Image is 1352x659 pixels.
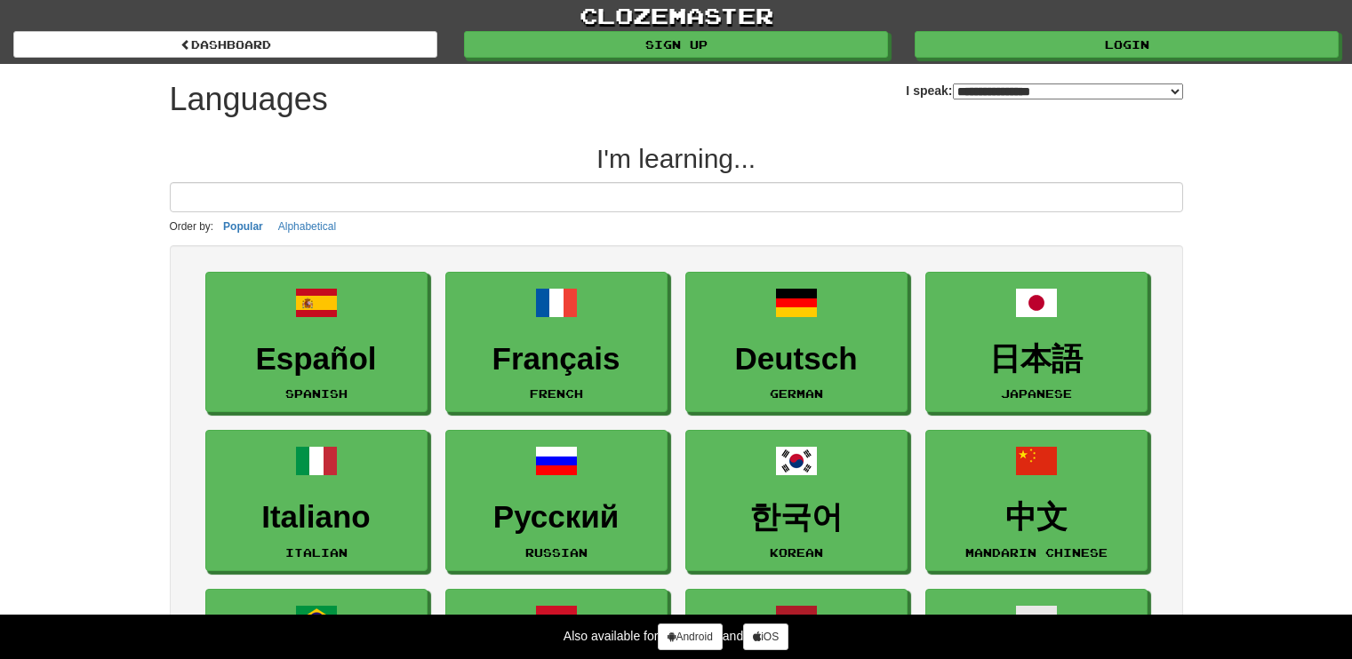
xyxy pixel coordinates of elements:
[695,500,898,535] h3: 한국어
[273,217,341,236] button: Alphabetical
[925,430,1148,571] a: 中文Mandarin Chinese
[170,82,328,117] h1: Languages
[915,31,1339,58] a: Login
[455,342,658,377] h3: Français
[525,546,588,559] small: Russian
[215,342,418,377] h3: Español
[925,272,1148,413] a: 日本語Japanese
[455,500,658,535] h3: Русский
[685,272,908,413] a: DeutschGerman
[13,31,437,58] a: dashboard
[965,546,1108,559] small: Mandarin Chinese
[770,546,823,559] small: Korean
[935,500,1138,535] h3: 中文
[743,623,788,650] a: iOS
[906,82,1182,99] label: I speak:
[445,430,668,571] a: РусскийRussian
[285,387,348,400] small: Spanish
[170,220,214,233] small: Order by:
[953,83,1183,99] select: I speak:
[445,272,668,413] a: FrançaisFrench
[935,342,1138,377] h3: 日本語
[215,500,418,535] h3: Italiano
[205,272,428,413] a: EspañolSpanish
[205,430,428,571] a: ItalianoItalian
[695,342,898,377] h3: Deutsch
[658,623,722,650] a: Android
[530,387,583,400] small: French
[1001,387,1072,400] small: Japanese
[285,546,348,559] small: Italian
[770,387,823,400] small: German
[464,31,888,58] a: Sign up
[218,217,268,236] button: Popular
[170,144,1183,173] h2: I'm learning...
[685,430,908,571] a: 한국어Korean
